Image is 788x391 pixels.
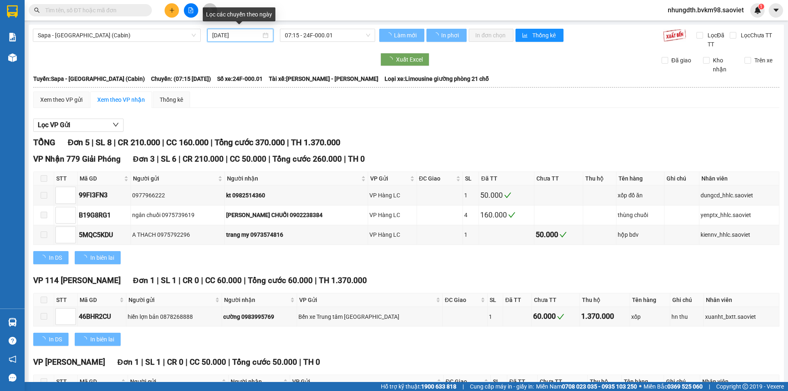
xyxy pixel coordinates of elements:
th: Chưa TT [534,172,584,185]
span: | [114,137,116,147]
div: ngân chuối 0975739619 [132,210,223,220]
span: CR 210.000 [118,137,160,147]
div: Lọc các chuyến theo ngày [203,7,275,21]
div: dungcd_hhlc.saoviet [701,191,778,200]
button: bar-chartThống kê [515,29,564,42]
span: VP Gửi [299,295,434,304]
th: Thu hộ [580,293,630,307]
span: | [163,357,165,367]
span: | [244,276,246,285]
span: ⚪️ [639,385,641,388]
div: xuanht_bxtt.saoviet [705,312,778,321]
strong: 0708 023 035 - 0935 103 250 [562,383,637,390]
span: | [211,137,213,147]
span: | [186,357,188,367]
span: notification [9,355,16,363]
button: In phơi [426,29,467,42]
button: aim [203,3,217,18]
span: 1 [760,4,763,9]
span: loading [433,32,440,38]
th: Ghi chú [670,293,704,307]
button: Xuất Excel [380,53,429,66]
span: TH 1.370.000 [291,137,340,147]
span: | [179,276,181,285]
span: Đã giao [668,56,694,65]
span: Đơn 1 [133,276,155,285]
span: | [201,276,203,285]
div: hn thu [671,312,703,321]
span: TH 0 [348,154,365,164]
img: logo-vxr [7,5,18,18]
span: question-circle [9,337,16,345]
div: 1 [489,312,502,321]
div: hiền lợn bản 0878268888 [128,312,220,321]
span: | [228,357,230,367]
span: | [299,357,301,367]
span: check [504,192,511,199]
span: Tổng cước 60.000 [248,276,313,285]
th: Chưa TT [538,375,588,389]
span: copyright [742,384,748,389]
button: caret-down [769,3,783,18]
img: solution-icon [8,33,17,41]
span: Người gửi [133,174,216,183]
div: yenptx_hhlc.saoviet [701,210,778,220]
th: Tên hàng [622,375,664,389]
span: Kho nhận [710,56,738,74]
button: In biên lai [75,333,121,346]
span: Lọc Chưa TT [738,31,773,40]
span: loading [40,336,49,342]
span: SL 1 [145,357,161,367]
span: VP Gửi [370,174,408,183]
span: file-add [188,7,194,13]
div: xốp đồ ăn [618,191,663,200]
span: Người nhận [231,377,282,386]
span: VP [PERSON_NAME] [33,357,105,367]
div: 4 [464,210,477,220]
span: 07:15 - 24F-000.01 [285,29,370,41]
th: Thu hộ [583,172,616,185]
span: CR 0 [183,276,199,285]
span: Người gửi [130,377,220,386]
span: In biên lai [90,335,114,344]
th: Chưa TT [532,293,580,307]
th: Đã TT [503,293,532,307]
div: 1.370.000 [581,311,628,322]
span: CC 50.000 [190,357,226,367]
span: VP 114 [PERSON_NAME] [33,276,121,285]
span: In DS [49,253,62,262]
th: Nhân viên [699,172,779,185]
span: Làm mới [394,31,418,40]
div: [PERSON_NAME] CHUỐI 0902238384 [226,210,367,220]
img: warehouse-icon [8,318,17,327]
sup: 1 [758,4,764,9]
div: Thống kê [160,95,183,104]
input: 11/10/2025 [212,31,261,40]
span: Miền Bắc [644,382,703,391]
button: In DS [33,251,69,264]
span: | [463,382,464,391]
span: | [226,154,228,164]
span: Tổng cước 50.000 [232,357,297,367]
span: | [162,137,164,147]
strong: 1900 633 818 [421,383,456,390]
span: Xuất Excel [396,55,423,64]
div: kt 0982514360 [226,191,367,200]
div: trang my 0973574816 [226,230,367,239]
span: Chuyến: (07:15 [DATE]) [151,74,211,83]
span: | [315,276,317,285]
th: Thu hộ [588,375,622,389]
span: check [508,211,515,219]
span: | [344,154,346,164]
span: Mã GD [80,295,118,304]
span: In DS [49,335,62,344]
div: 46BHR2CU [79,311,125,322]
div: 1 [464,230,477,239]
th: Nhân viên [700,375,779,389]
td: VP Hàng LC [368,185,417,205]
span: | [141,357,143,367]
span: down [112,121,119,128]
div: 50.000 [536,229,582,240]
input: Tìm tên, số ĐT hoặc mã đơn [45,6,142,15]
span: Trên xe [751,56,776,65]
